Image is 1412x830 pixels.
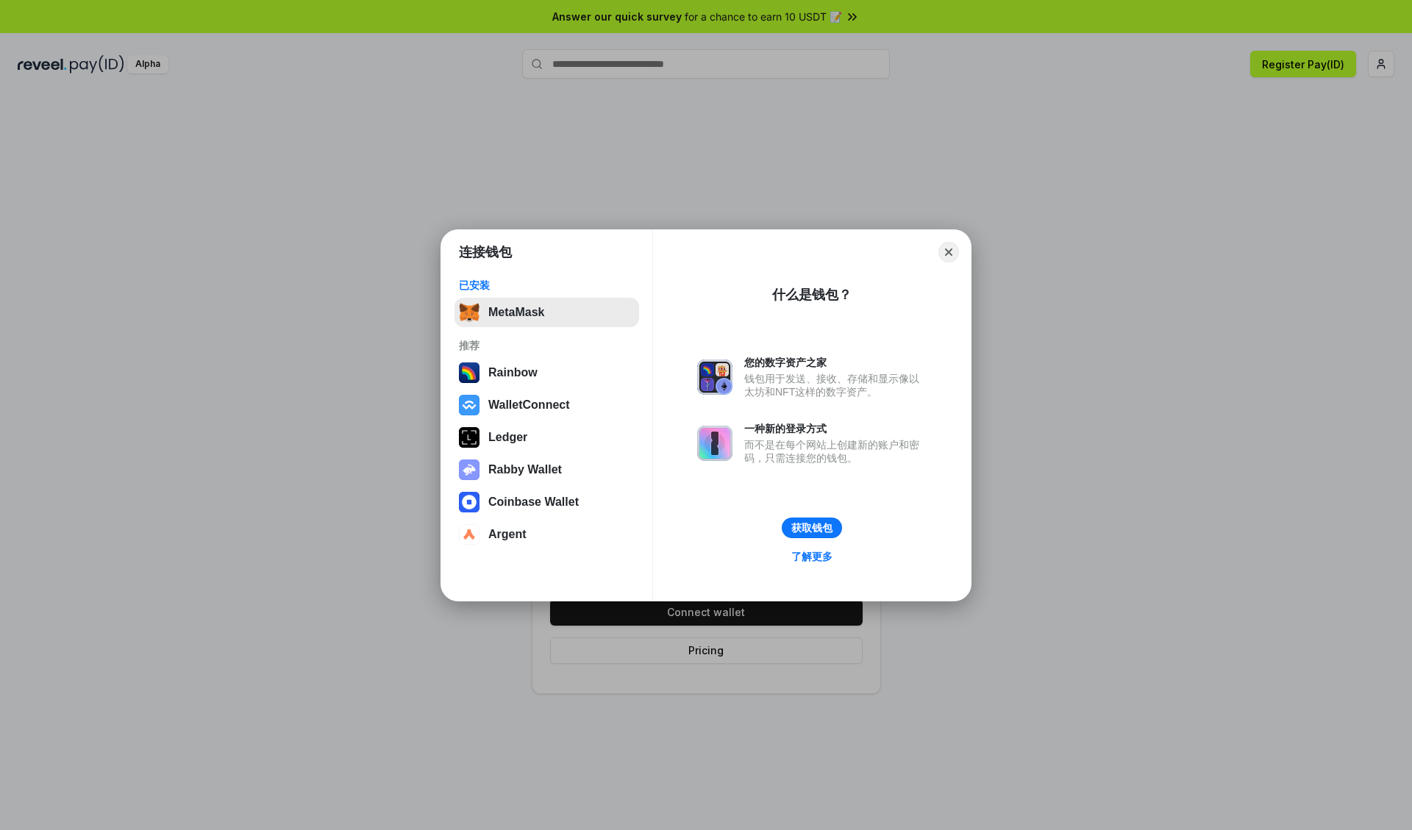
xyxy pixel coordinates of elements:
[454,298,639,327] button: MetaMask
[459,459,479,480] img: svg+xml,%3Csvg%20xmlns%3D%22http%3A%2F%2Fwww.w3.org%2F2000%2Fsvg%22%20fill%3D%22none%22%20viewBox...
[744,356,927,369] div: 您的数字资产之家
[744,422,927,435] div: 一种新的登录方式
[791,521,832,534] div: 获取钱包
[459,395,479,415] img: svg+xml,%3Csvg%20width%3D%2228%22%20height%3D%2228%22%20viewBox%3D%220%200%2028%2028%22%20fill%3D...
[459,362,479,383] img: svg+xml,%3Csvg%20width%3D%22120%22%20height%3D%22120%22%20viewBox%3D%220%200%20120%20120%22%20fil...
[459,279,635,292] div: 已安装
[697,426,732,461] img: svg+xml,%3Csvg%20xmlns%3D%22http%3A%2F%2Fwww.w3.org%2F2000%2Fsvg%22%20fill%3D%22none%22%20viewBox...
[454,520,639,549] button: Argent
[488,306,544,319] div: MetaMask
[454,358,639,387] button: Rainbow
[488,366,538,379] div: Rainbow
[744,438,927,465] div: 而不是在每个网站上创建新的账户和密码，只需连接您的钱包。
[782,547,841,566] a: 了解更多
[782,518,842,538] button: 获取钱包
[791,550,832,563] div: 了解更多
[488,398,570,412] div: WalletConnect
[488,431,527,444] div: Ledger
[459,427,479,448] img: svg+xml,%3Csvg%20xmlns%3D%22http%3A%2F%2Fwww.w3.org%2F2000%2Fsvg%22%20width%3D%2228%22%20height%3...
[459,492,479,512] img: svg+xml,%3Csvg%20width%3D%2228%22%20height%3D%2228%22%20viewBox%3D%220%200%2028%2028%22%20fill%3D...
[938,242,959,262] button: Close
[459,302,479,323] img: svg+xml,%3Csvg%20fill%3D%22none%22%20height%3D%2233%22%20viewBox%3D%220%200%2035%2033%22%20width%...
[454,423,639,452] button: Ledger
[459,524,479,545] img: svg+xml,%3Csvg%20width%3D%2228%22%20height%3D%2228%22%20viewBox%3D%220%200%2028%2028%22%20fill%3D...
[488,528,527,541] div: Argent
[454,390,639,420] button: WalletConnect
[459,243,512,261] h1: 连接钱包
[744,372,927,398] div: 钱包用于发送、接收、存储和显示像以太坊和NFT这样的数字资产。
[454,487,639,517] button: Coinbase Wallet
[459,339,635,352] div: 推荐
[488,463,562,476] div: Rabby Wallet
[697,359,732,395] img: svg+xml,%3Csvg%20xmlns%3D%22http%3A%2F%2Fwww.w3.org%2F2000%2Fsvg%22%20fill%3D%22none%22%20viewBox...
[454,455,639,484] button: Rabby Wallet
[772,286,852,304] div: 什么是钱包？
[488,496,579,509] div: Coinbase Wallet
